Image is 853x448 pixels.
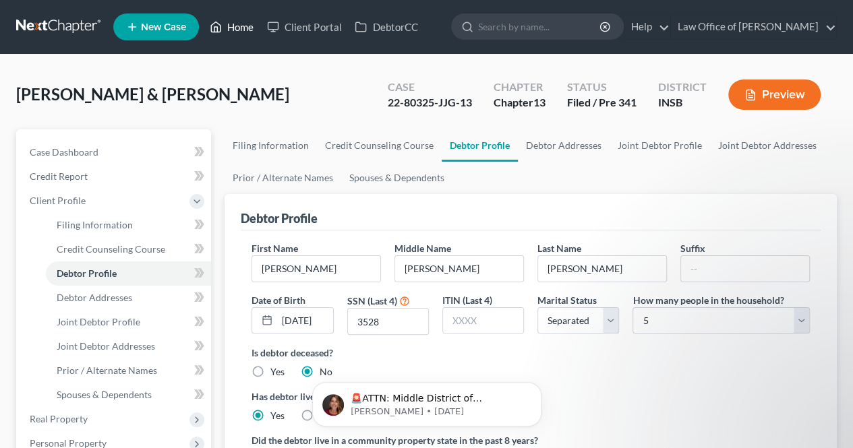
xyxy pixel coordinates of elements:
span: Credit Counseling Course [57,243,165,255]
p: 🚨ATTN: Middle District of [US_STATE] The court has added a new Credit Counseling Field that we ne... [351,38,525,52]
a: Filing Information [225,129,317,162]
a: Filing Information [46,213,211,237]
div: Chapter [494,95,546,110]
a: Credit Report [19,164,211,189]
input: XXXX [443,308,523,333]
label: How many people in the household? [633,293,784,307]
a: DebtorCC [348,15,424,39]
span: [PERSON_NAME] & [PERSON_NAME] [16,84,289,104]
a: Credit Counseling Course [46,237,211,261]
div: message notification from Katie, 5d ago. 🚨ATTN: Middle District of Florida The court has added a ... [312,28,541,73]
div: INSB [658,95,707,110]
input: MM/DD/YYYY [277,308,332,333]
span: Credit Report [30,170,88,182]
label: Middle Name [394,241,451,255]
input: Search by name... [478,14,601,39]
a: Joint Debtor Addresses [46,334,211,358]
a: Debtor Addresses [518,129,610,162]
span: Joint Debtor Profile [57,316,140,327]
div: Case [388,79,472,95]
label: SSN (Last 4) [347,294,397,308]
div: Filed / Pre 341 [567,95,637,110]
span: Case Dashboard [30,146,98,158]
p: Message from Katie, sent 5d ago [351,52,525,64]
a: Spouses & Dependents [341,162,452,194]
a: Joint Debtor Profile [610,129,709,162]
label: Suffix [680,241,705,255]
input: -- [681,256,809,282]
input: -- [252,256,380,282]
span: Joint Debtor Addresses [57,340,155,352]
span: 13 [533,96,546,108]
button: Preview [728,79,821,110]
div: District [658,79,707,95]
div: Status [567,79,637,95]
label: Last Name [537,241,581,255]
input: -- [538,256,666,282]
a: Joint Debtor Addresses [709,129,824,162]
span: Debtor Addresses [57,292,132,303]
a: Help [624,15,670,39]
span: Client Profile [30,195,86,206]
div: Chapter [494,79,546,95]
a: Debtor Profile [442,129,518,162]
div: Debtor Profile [241,210,318,226]
label: Is debtor deceased? [252,346,810,360]
input: M.I [395,256,523,282]
span: New Case [141,22,186,32]
a: Joint Debtor Profile [46,310,211,334]
label: ITIN (Last 4) [442,293,492,307]
label: First Name [252,241,298,255]
img: Profile image for Katie [322,40,344,62]
a: Home [203,15,260,39]
label: Marital Status [537,293,597,307]
input: XXXX [348,309,428,334]
span: Filing Information [57,219,133,230]
a: Debtor Addresses [46,286,211,310]
div: 22-80325-JJG-13 [388,95,472,110]
a: Debtor Profile [46,261,211,286]
a: Credit Counseling Course [317,129,442,162]
a: Case Dashboard [19,140,211,164]
span: Debtor Profile [57,267,117,279]
a: Law Office of [PERSON_NAME] [671,15,836,39]
label: Date of Birth [252,293,305,307]
a: Client Portal [260,15,348,39]
a: Prior / Alternate Names [225,162,341,194]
